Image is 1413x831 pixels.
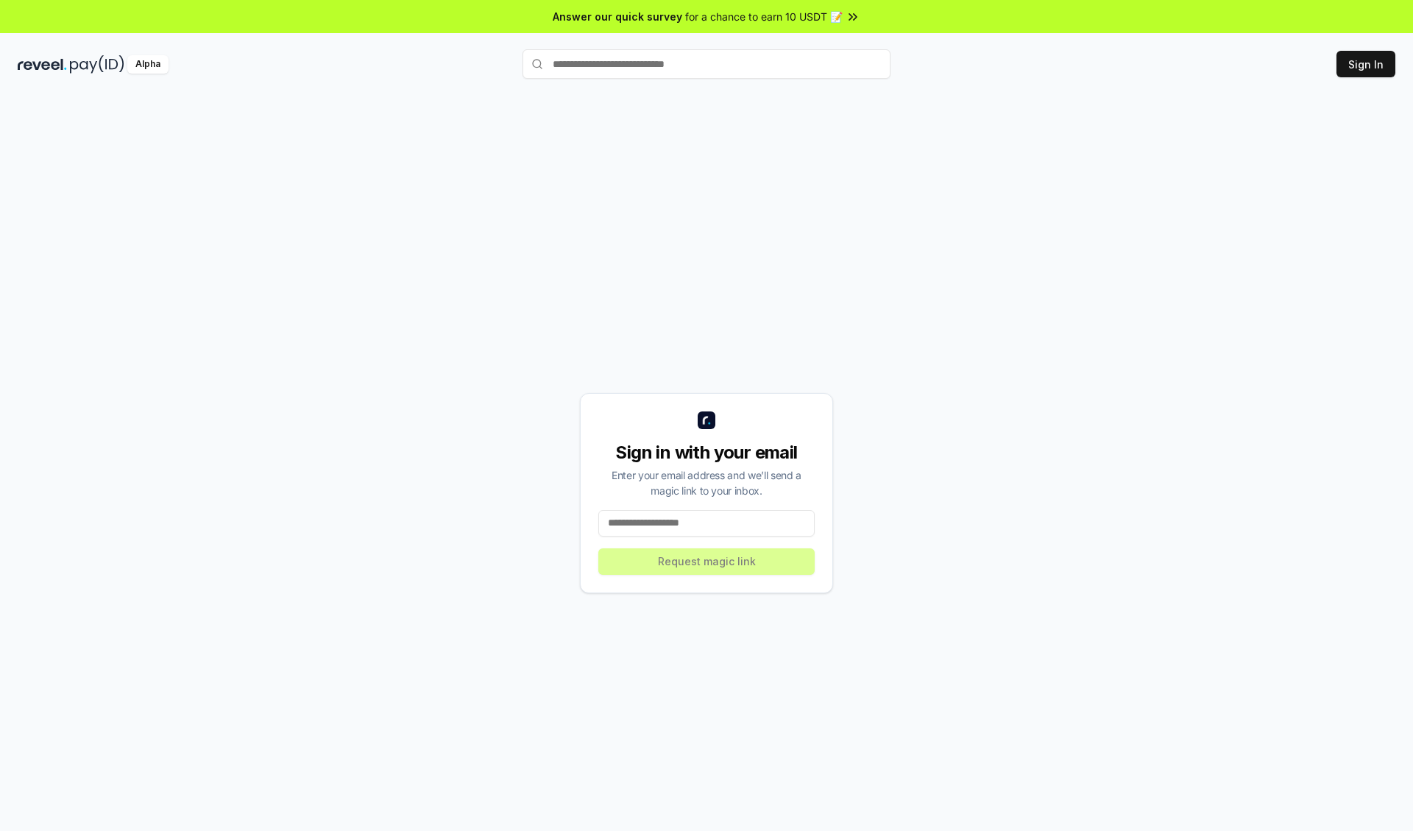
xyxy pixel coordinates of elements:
img: reveel_dark [18,55,67,74]
span: for a chance to earn 10 USDT 📝 [685,9,843,24]
img: pay_id [70,55,124,74]
div: Enter your email address and we’ll send a magic link to your inbox. [598,467,815,498]
button: Sign In [1336,51,1395,77]
div: Alpha [127,55,169,74]
img: logo_small [698,411,715,429]
span: Answer our quick survey [553,9,682,24]
div: Sign in with your email [598,441,815,464]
